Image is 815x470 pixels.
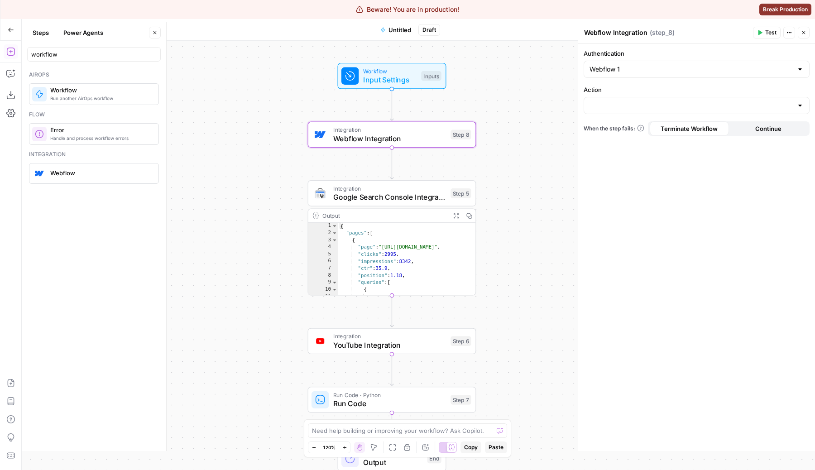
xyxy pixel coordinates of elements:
button: Test [753,27,781,38]
img: webflow-icon.webp [35,169,44,178]
div: Flow [29,110,159,119]
span: Integration [333,332,446,341]
div: 9 [308,279,338,287]
div: IntegrationGoogle Search Console IntegrationStep 5Output{ "pages":[ { "page":"[URL][DOMAIN_NAME]"... [308,180,476,295]
label: Action [584,85,810,94]
img: google-search-console.svg [315,188,326,198]
div: 6 [308,258,338,265]
img: webflow-icon.webp [315,129,326,140]
span: Run another AirOps workflow [50,95,151,102]
span: Draft [422,26,436,34]
div: Integration [29,150,159,158]
span: Toggle code folding, rows 9 through 55 [331,279,337,287]
span: Webflow Integration [333,133,446,144]
div: 4 [308,244,338,251]
span: Handle and process workflow errors [50,134,151,142]
input: Webflow 1 [590,65,793,74]
input: Search steps [31,50,157,59]
label: Authentication [584,49,810,58]
div: 3 [308,237,338,244]
g: Edge from step_6 to step_7 [390,354,393,386]
span: Run Code · Python [333,391,446,399]
span: Toggle code folding, rows 3 through 56 [331,237,337,244]
span: Test [765,29,777,37]
span: Error [50,125,151,134]
a: When the step fails: [584,125,644,133]
div: 7 [308,265,338,272]
span: Terminate Workflow [661,124,718,133]
span: YouTube Integration [333,340,446,350]
span: Break Production [763,5,808,14]
span: Toggle code folding, rows 1 through 1090 [331,223,337,230]
span: Workflow [50,86,151,95]
span: Untitled [388,25,411,34]
div: 10 [308,286,338,293]
span: Continue [755,124,781,133]
div: Step 7 [451,395,471,405]
div: Step 8 [451,130,471,140]
div: WorkflowInput SettingsInputs [308,63,476,89]
div: IntegrationWebflow IntegrationStep 8 [308,122,476,148]
div: IntegrationYouTube IntegrationStep 6 [308,328,476,355]
span: ( step_8 ) [650,28,675,37]
div: Step 6 [451,336,471,346]
span: Toggle code folding, rows 2 through 1083 [331,230,337,237]
div: 2 [308,230,338,237]
button: Untitled [375,23,417,37]
div: Step 5 [451,188,471,198]
div: Output [322,211,446,220]
div: 5 [308,251,338,258]
span: Webflow [50,168,151,177]
button: Paste [485,441,507,453]
button: Power Agents [58,25,109,40]
g: Edge from step_5 to step_6 [390,296,393,327]
span: Output [363,457,423,468]
button: Steps [27,25,54,40]
div: End [427,454,441,464]
g: Edge from start to step_8 [390,89,393,121]
div: Airops [29,71,159,79]
textarea: Webflow Integration [584,28,647,37]
button: Break Production [759,4,811,15]
button: Copy [460,441,481,453]
span: Run Code [333,398,446,409]
div: 1 [308,223,338,230]
div: 11 [308,293,338,301]
span: Integration [333,125,446,134]
span: Toggle code folding, rows 10 through 18 [331,286,337,293]
span: Input Settings [363,74,417,85]
span: Workflow [363,67,417,75]
div: Run Code · PythonRun CodeStep 7 [308,387,476,413]
span: Google Search Console Integration [333,192,446,202]
button: Continue [729,121,808,136]
span: 120% [323,444,336,451]
g: Edge from step_8 to step_5 [390,148,393,179]
img: youtube-logo.webp [315,336,326,346]
span: Integration [333,184,446,193]
span: Paste [489,443,503,451]
span: Copy [464,443,478,451]
div: 8 [308,272,338,279]
div: Beware! You are in production! [356,5,459,14]
div: Inputs [421,71,441,81]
